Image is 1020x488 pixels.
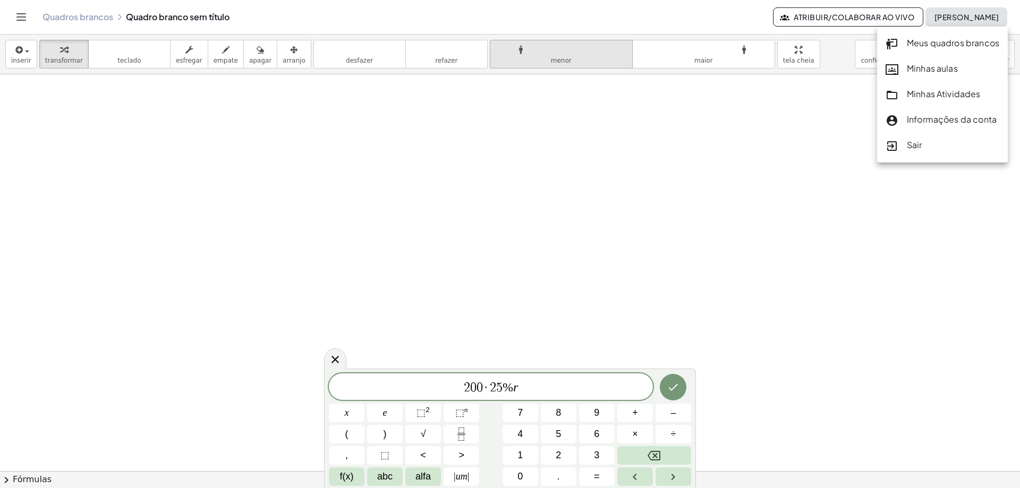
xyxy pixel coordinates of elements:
[694,57,713,64] font: maior
[513,380,518,394] var: r
[214,57,238,64] font: empate
[617,467,653,486] button: Seta para a esquerda
[594,407,599,418] font: 9
[243,40,277,69] button: apagar
[907,37,999,48] font: Meus quadros brancos
[42,12,113,22] a: Quadros brancos
[907,63,958,74] font: Minhas aulas
[503,404,538,422] button: 7
[411,45,482,55] font: refazer
[556,407,561,418] font: 8
[405,446,441,465] button: Menor que
[39,40,89,69] button: transformar
[556,429,561,439] font: 5
[907,88,981,99] font: Minhas Atividades
[517,471,523,482] font: 0
[367,467,403,486] button: Alfabeto
[420,450,426,460] font: <
[794,12,914,22] font: Atribuir/Colaborar ao Vivo
[384,429,387,439] font: )
[470,381,477,394] span: 0
[855,40,911,69] button: configurações
[877,56,1008,82] a: Minhas aulas
[671,429,676,439] font: ÷
[594,429,599,439] font: 6
[925,7,1007,27] button: [PERSON_NAME]
[176,57,202,64] font: esfregar
[13,8,30,25] button: Alternar navegação
[907,114,997,125] font: Informações da conta
[249,57,271,64] font: apagar
[455,407,464,418] font: ⬚
[579,404,615,422] button: 9
[367,446,403,465] button: Espaço reservado
[11,57,31,64] font: inserir
[444,425,479,443] button: Fração
[660,374,686,400] button: Feito
[783,57,814,64] font: tela cheia
[42,11,113,22] font: Quadros brancos
[415,471,431,482] font: alfa
[444,467,479,486] button: Valor absoluto
[496,381,503,394] span: 5
[777,40,820,69] button: tela cheia
[94,45,165,55] font: teclado
[329,467,364,486] button: Funções
[483,381,490,394] span: ·
[88,40,171,69] button: tecladoteclado
[383,407,387,418] font: e
[517,407,523,418] font: 7
[656,404,691,422] button: Menos
[632,429,638,439] font: ×
[907,139,922,150] font: Sair
[541,404,576,422] button: 8
[405,404,441,422] button: Quadrado
[444,446,479,465] button: Maior que
[458,450,464,460] font: >
[541,446,576,465] button: 2
[319,45,400,55] font: desfazer
[5,40,37,69] button: inserir
[541,425,576,443] button: 5
[579,467,615,486] button: É igual a
[594,471,600,482] font: =
[632,407,638,418] font: +
[117,57,141,64] font: teclado
[345,450,348,460] font: ,
[426,406,430,414] font: 2
[477,381,483,394] span: 0
[579,425,615,443] button: 6
[345,407,349,418] font: x
[670,407,676,418] font: –
[456,471,467,482] font: um
[367,404,403,422] button: e
[557,471,560,482] font: .
[454,471,456,482] font: |
[208,40,244,69] button: empate
[877,82,1008,107] a: Minhas Atividades
[405,467,441,486] button: alfabeto grego
[340,471,354,482] font: f(x)
[496,45,627,55] font: formato_tamanho
[490,40,633,69] button: formato_tamanhomenor
[380,450,389,460] font: ⬚
[934,12,999,22] font: [PERSON_NAME]
[464,381,470,394] span: 2
[551,57,572,64] font: menor
[464,406,468,414] font: n
[345,429,348,439] font: (
[556,450,561,460] font: 2
[877,31,1008,56] a: Meus quadros brancos
[405,40,488,69] button: refazerrefazer
[346,57,373,64] font: desfazer
[773,7,923,27] button: Atribuir/Colaborar ao Vivo
[541,467,576,486] button: .
[405,425,441,443] button: Raiz quadrada
[13,474,52,484] font: Fórmulas
[594,450,599,460] font: 3
[377,471,393,482] font: abc
[861,57,905,64] font: configurações
[503,467,538,486] button: 0
[632,40,775,69] button: formato_tamanhomaior
[517,450,523,460] font: 1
